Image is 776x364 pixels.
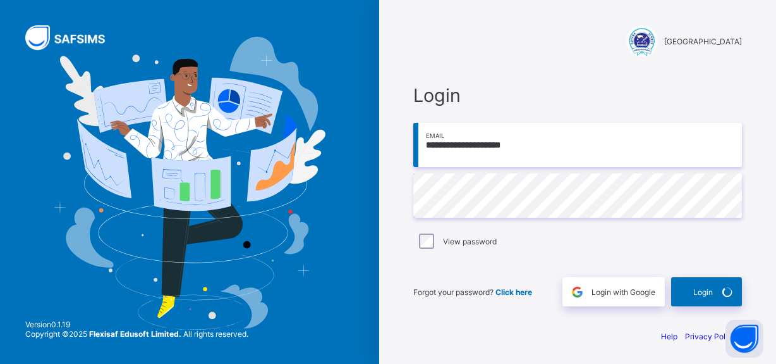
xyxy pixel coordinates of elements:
span: Login [413,84,742,106]
span: Login with Google [591,287,655,297]
a: Help [661,332,677,341]
img: SAFSIMS Logo [25,25,120,50]
a: Click here [495,287,532,297]
span: Forgot your password? [413,287,532,297]
strong: Flexisaf Edusoft Limited. [89,329,181,339]
img: Hero Image [54,37,326,330]
button: Open asap [725,320,763,358]
span: Version 0.1.19 [25,320,248,329]
span: [GEOGRAPHIC_DATA] [664,37,742,46]
span: Login [693,287,713,297]
a: Privacy Policy [685,332,736,341]
img: google.396cfc9801f0270233282035f929180a.svg [570,285,585,299]
span: Copyright © 2025 All rights reserved. [25,329,248,339]
label: View password [443,237,497,246]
